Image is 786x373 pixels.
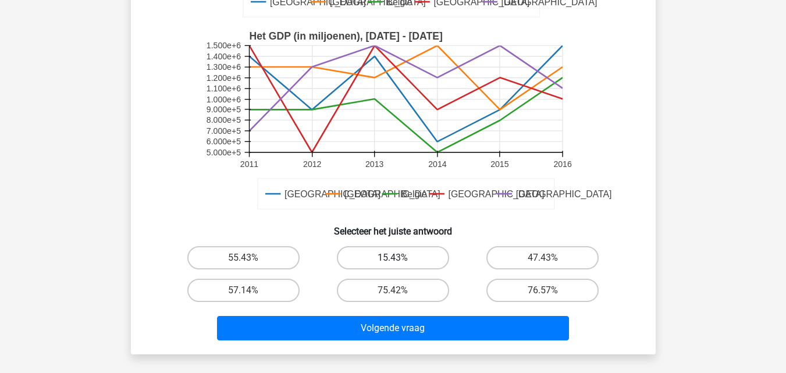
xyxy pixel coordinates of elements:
[217,316,569,340] button: Volgende vraag
[401,189,426,199] text: Belgie
[486,246,599,269] label: 47.43%
[206,84,240,93] text: 1.100e+6
[337,279,449,302] label: 75.42%
[187,246,300,269] label: 55.43%
[249,30,442,42] text: Het GDP (in miljoenen), [DATE] - [DATE]
[344,189,440,200] text: [GEOGRAPHIC_DATA]
[553,159,571,169] text: 2016
[206,116,240,125] text: 8.000e+5
[284,189,380,200] text: [GEOGRAPHIC_DATA]
[206,137,240,146] text: 6.000e+5
[448,189,544,200] text: [GEOGRAPHIC_DATA]
[490,159,508,169] text: 2015
[240,159,258,169] text: 2011
[428,159,446,169] text: 2014
[337,246,449,269] label: 15.43%
[150,216,637,237] h6: Selecteer het juiste antwoord
[206,62,240,72] text: 1.300e+6
[515,189,611,200] text: [GEOGRAPHIC_DATA]
[303,159,321,169] text: 2012
[206,52,240,61] text: 1.400e+6
[486,279,599,302] label: 76.57%
[187,279,300,302] label: 57.14%
[206,41,240,50] text: 1.500e+6
[365,159,383,169] text: 2013
[206,148,240,157] text: 5.000e+5
[206,105,240,114] text: 9.000e+5
[206,73,240,83] text: 1.200e+6
[206,95,240,104] text: 1.000e+6
[206,126,240,136] text: 7.000e+5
